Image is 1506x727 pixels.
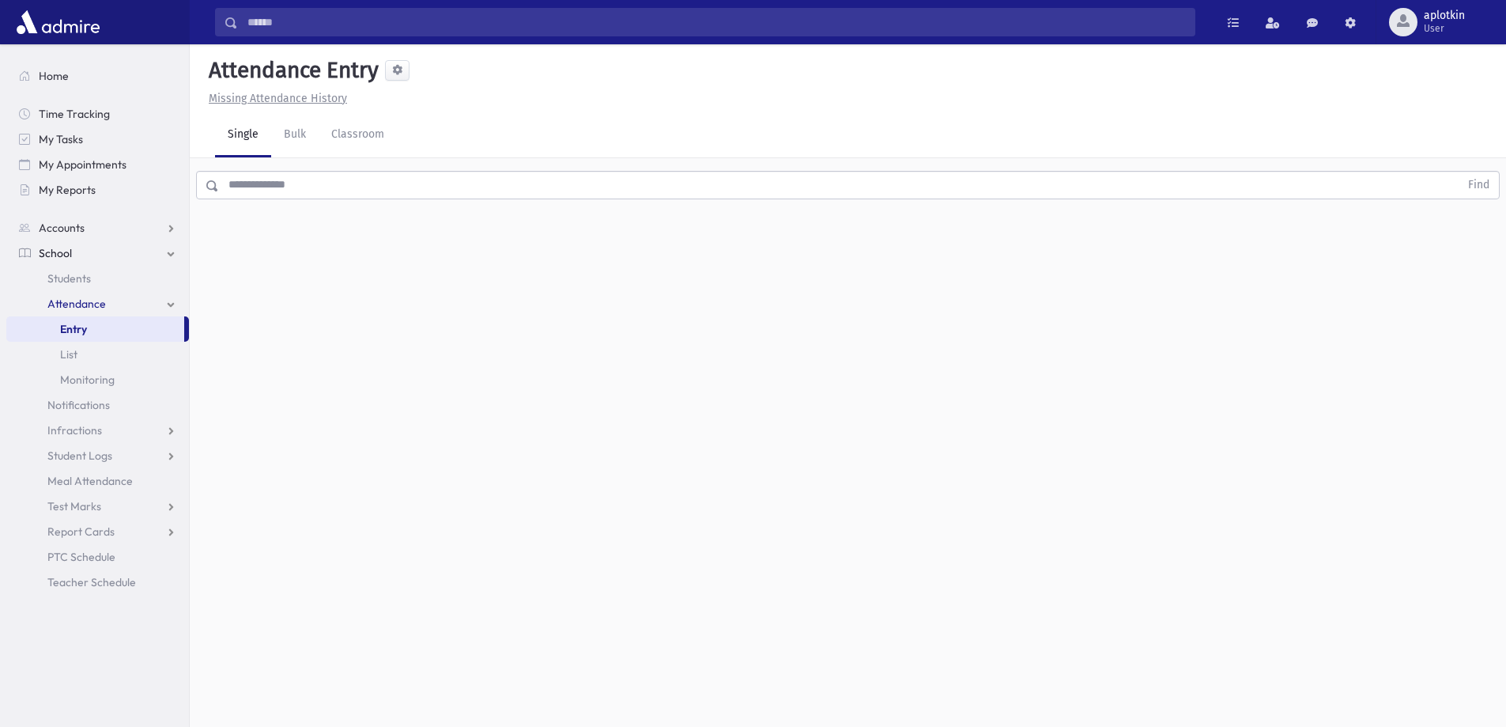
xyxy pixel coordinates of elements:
span: Attendance [47,297,106,311]
a: My Appointments [6,152,189,177]
span: Notifications [47,398,110,412]
a: Entry [6,316,184,342]
span: PTC Schedule [47,550,115,564]
span: My Tasks [39,132,83,146]
a: Student Logs [6,443,189,468]
a: Home [6,63,189,89]
a: Accounts [6,215,189,240]
button: Find [1459,172,1499,199]
span: Entry [60,322,87,336]
span: Teacher Schedule [47,575,136,589]
span: School [39,246,72,260]
img: AdmirePro [13,6,104,38]
span: Test Marks [47,499,101,513]
a: Students [6,266,189,291]
span: List [60,347,77,362]
span: Home [39,69,69,83]
a: Test Marks [6,494,189,519]
span: Accounts [39,221,85,235]
a: Report Cards [6,519,189,544]
span: Meal Attendance [47,474,133,488]
a: My Reports [6,177,189,203]
a: Monitoring [6,367,189,392]
a: Meal Attendance [6,468,189,494]
a: Teacher Schedule [6,570,189,595]
a: Notifications [6,392,189,418]
span: My Reports [39,183,96,197]
span: Students [47,271,91,286]
h5: Attendance Entry [202,57,379,84]
span: aplotkin [1424,9,1465,22]
a: Time Tracking [6,101,189,127]
input: Search [238,8,1195,36]
span: My Appointments [39,157,126,172]
a: School [6,240,189,266]
a: Attendance [6,291,189,316]
a: Single [215,113,271,157]
a: My Tasks [6,127,189,152]
a: Bulk [271,113,319,157]
span: User [1424,22,1465,35]
span: Time Tracking [39,107,110,121]
span: Monitoring [60,373,115,387]
a: Missing Attendance History [202,92,347,105]
a: Classroom [319,113,397,157]
span: Report Cards [47,524,115,539]
a: PTC Schedule [6,544,189,570]
span: Student Logs [47,449,112,463]
span: Infractions [47,423,102,437]
u: Missing Attendance History [209,92,347,105]
a: Infractions [6,418,189,443]
a: List [6,342,189,367]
